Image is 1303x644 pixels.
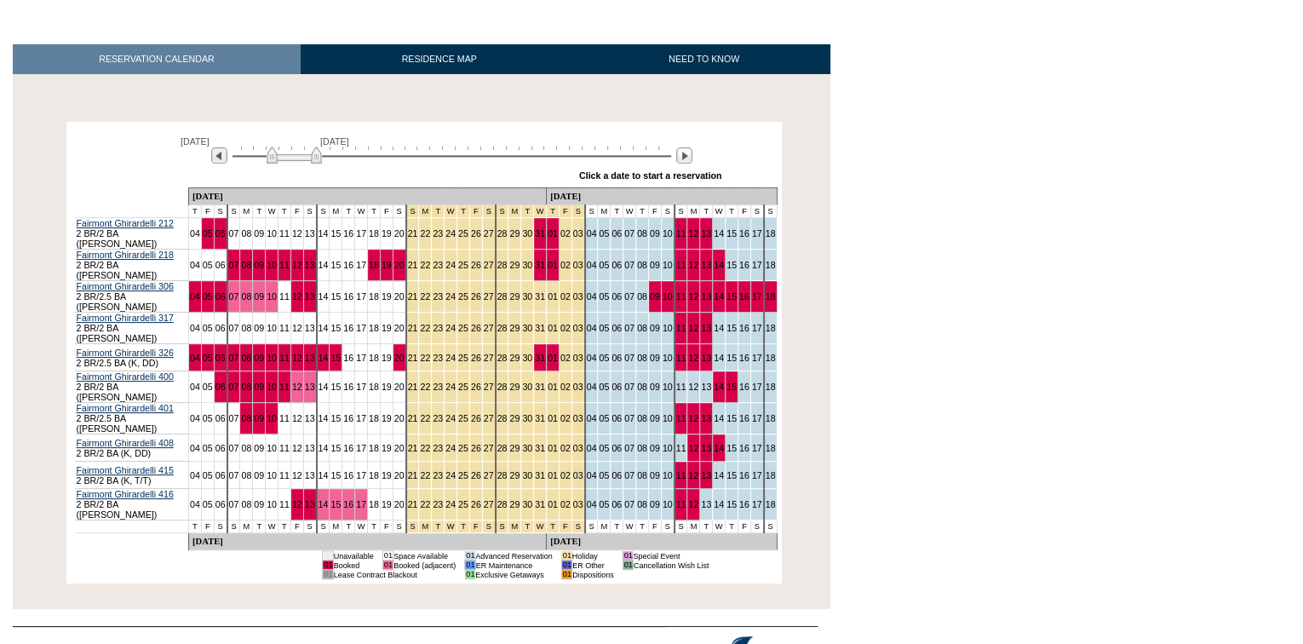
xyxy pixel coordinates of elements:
a: Fairmont Ghirardelli 400 [77,371,174,382]
a: 09 [650,353,660,363]
a: 20 [394,353,405,363]
a: 09 [254,382,264,392]
a: 04 [587,228,597,239]
a: 06 [215,382,226,392]
a: 03 [573,353,583,363]
a: 28 [497,382,508,392]
a: 11 [676,260,686,270]
a: 18 [766,260,776,270]
a: 07 [229,228,239,239]
a: 12 [688,228,698,239]
a: 06 [611,228,622,239]
a: 15 [726,323,737,333]
a: 23 [433,323,443,333]
a: 09 [254,323,264,333]
a: 20 [394,291,405,302]
a: 08 [241,228,251,239]
a: 27 [484,260,494,270]
a: 10 [663,291,673,302]
a: 12 [292,323,302,333]
a: 28 [497,353,508,363]
a: 20 [394,260,405,270]
a: 17 [356,260,366,270]
a: 14 [319,353,329,363]
a: 16 [739,291,749,302]
a: 18 [369,323,379,333]
a: 08 [637,382,647,392]
a: 27 [484,353,494,363]
a: 22 [420,353,430,363]
a: 14 [319,291,329,302]
a: 06 [215,260,226,270]
a: 13 [305,323,315,333]
a: 03 [573,323,583,333]
a: 24 [445,353,456,363]
a: 21 [408,291,418,302]
a: 14 [319,260,329,270]
a: 04 [587,353,597,363]
a: 09 [254,353,264,363]
a: 15 [330,353,341,363]
a: 07 [624,353,634,363]
a: 03 [573,291,583,302]
a: 27 [484,323,494,333]
a: 09 [650,260,660,270]
a: 10 [267,291,277,302]
a: 17 [356,353,366,363]
a: 04 [190,413,200,423]
a: 10 [663,353,673,363]
a: 05 [203,413,213,423]
a: 15 [726,353,737,363]
a: 20 [394,382,405,392]
a: 15 [330,228,341,239]
a: 25 [458,382,468,392]
a: 11 [279,382,290,392]
a: 17 [356,291,366,302]
a: 07 [624,228,634,239]
a: 01 [548,382,558,392]
a: 12 [292,353,302,363]
a: 10 [267,353,277,363]
a: 18 [369,382,379,392]
a: 29 [509,291,519,302]
a: 21 [408,382,418,392]
a: 16 [343,382,353,392]
a: 26 [471,353,481,363]
a: 16 [739,260,749,270]
a: 16 [343,353,353,363]
a: 06 [215,291,226,302]
a: 25 [458,353,468,363]
a: 30 [522,382,532,392]
a: 28 [497,291,508,302]
a: Fairmont Ghirardelli 317 [77,313,174,323]
a: 08 [241,291,251,302]
a: 25 [458,323,468,333]
a: 30 [522,353,532,363]
a: 13 [305,228,315,239]
a: 05 [599,228,609,239]
a: 13 [701,353,711,363]
a: 22 [420,291,430,302]
a: 14 [319,323,329,333]
a: 24 [445,260,456,270]
a: 24 [445,291,456,302]
a: 04 [587,382,597,392]
a: NEED TO KNOW [577,44,830,74]
a: 17 [752,323,762,333]
a: 23 [433,353,443,363]
a: 08 [241,323,251,333]
a: 01 [548,228,558,239]
a: Fairmont Ghirardelli 218 [77,250,174,260]
a: 04 [190,260,200,270]
a: 04 [190,291,200,302]
a: 07 [229,413,239,423]
a: 01 [548,323,558,333]
a: 09 [650,228,660,239]
a: 13 [701,228,711,239]
a: 14 [714,260,724,270]
a: 29 [509,260,519,270]
a: 15 [726,291,737,302]
a: 30 [522,228,532,239]
a: 02 [560,228,571,239]
a: 21 [408,260,418,270]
